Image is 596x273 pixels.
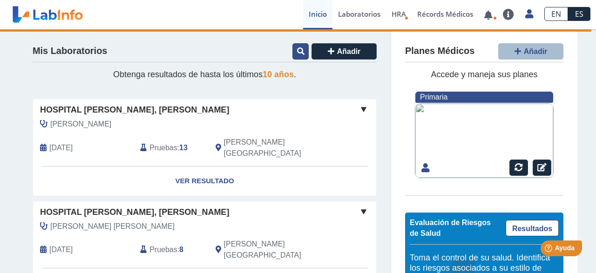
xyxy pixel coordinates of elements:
[149,244,177,255] span: Pruebas
[568,7,590,21] a: ES
[544,7,568,21] a: EN
[179,246,183,253] b: 8
[49,244,73,255] span: 2025-07-10
[40,206,229,219] span: Hospital [PERSON_NAME], [PERSON_NAME]
[50,221,175,232] span: Corica Guinle, Alberto
[392,9,406,19] span: HRA
[524,47,548,55] span: Añadir
[337,47,361,55] span: Añadir
[431,70,537,79] span: Accede y maneja sus planes
[149,142,177,153] span: Pruebas
[49,142,73,153] span: 2025-08-05
[50,119,111,130] span: Catala, Henry
[224,137,327,159] span: Ponce, PR
[224,239,327,261] span: Ponce, PR
[33,166,376,196] a: Ver Resultado
[179,144,188,152] b: 13
[40,104,229,116] span: Hospital [PERSON_NAME], [PERSON_NAME]
[133,239,208,261] div: :
[420,93,447,101] span: Primaria
[113,70,296,79] span: Obtenga resultados de hasta los últimos .
[498,43,563,60] button: Añadir
[33,46,107,57] h4: Mis Laboratorios
[506,220,559,236] a: Resultados
[405,46,474,57] h4: Planes Médicos
[410,219,491,238] span: Evaluación de Riesgos de Salud
[312,43,377,60] button: Añadir
[133,137,208,159] div: :
[513,237,586,263] iframe: Help widget launcher
[263,70,294,79] span: 10 años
